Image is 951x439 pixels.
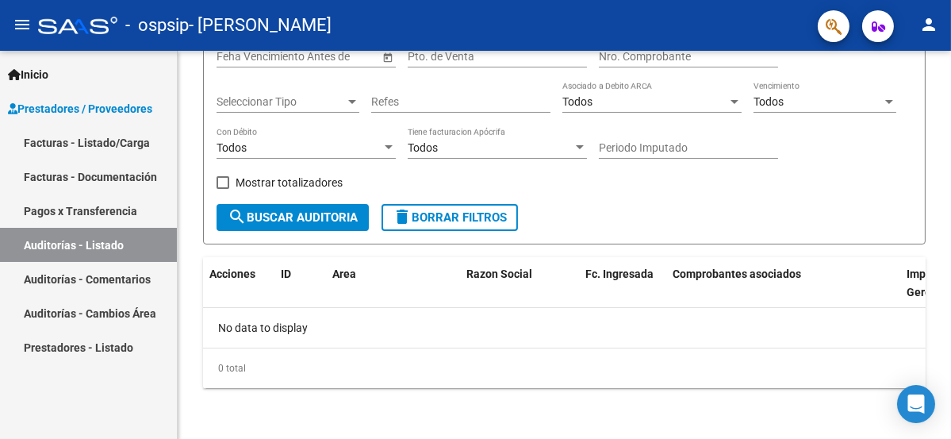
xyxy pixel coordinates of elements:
[579,257,666,327] datatable-header-cell: Fc. Ingresada
[326,257,437,327] datatable-header-cell: Area
[203,308,926,348] div: No data to display
[281,268,291,280] span: ID
[393,210,507,225] span: Borrar Filtros
[754,95,784,108] span: Todos
[382,204,518,231] button: Borrar Filtros
[562,95,592,108] span: Todos
[217,95,345,109] span: Seleccionar Tipo
[236,173,343,192] span: Mostrar totalizadores
[466,268,532,280] span: Razon Social
[460,257,579,327] datatable-header-cell: Razon Social
[8,66,48,83] span: Inicio
[673,268,801,280] span: Comprobantes asociados
[393,207,412,226] mat-icon: delete
[332,268,356,280] span: Area
[189,8,332,43] span: - [PERSON_NAME]
[897,385,935,423] div: Open Intercom Messenger
[217,204,369,231] button: Buscar Auditoria
[228,210,358,225] span: Buscar Auditoria
[203,349,926,388] div: 0 total
[125,8,189,43] span: - ospsip
[585,268,654,280] span: Fc. Ingresada
[209,268,255,280] span: Acciones
[408,141,438,154] span: Todos
[203,257,274,327] datatable-header-cell: Acciones
[13,15,32,34] mat-icon: menu
[228,207,247,226] mat-icon: search
[8,100,152,117] span: Prestadores / Proveedores
[379,48,396,65] button: Open calendar
[274,257,326,327] datatable-header-cell: ID
[666,257,900,327] datatable-header-cell: Comprobantes asociados
[217,141,247,154] span: Todos
[919,15,938,34] mat-icon: person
